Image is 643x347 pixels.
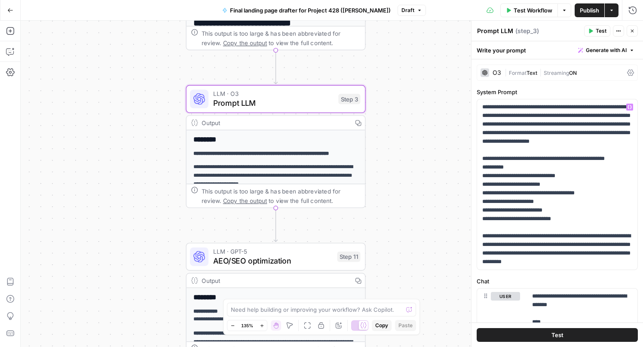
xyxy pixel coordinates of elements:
button: Draft [398,5,426,16]
span: 135% [241,322,253,329]
label: System Prompt [477,88,638,96]
span: Text [527,70,537,76]
span: Draft [401,6,414,14]
span: Publish [580,6,599,15]
span: ON [569,70,577,76]
span: Prompt LLM [213,97,334,109]
span: Format [509,70,527,76]
span: Copy the output [223,39,267,46]
label: Chat [477,277,638,286]
span: Paste [398,322,413,329]
span: Test [551,331,563,339]
div: O3 [493,70,501,76]
span: LLM · O3 [213,89,334,98]
span: Test [596,27,606,35]
span: Copy the output [223,197,267,204]
button: Publish [575,3,604,17]
button: Final landing page drafter for Project 428 ([PERSON_NAME]) [217,3,396,17]
div: Write your prompt [472,41,643,59]
span: Copy [375,322,388,329]
span: Generate with AI [586,46,627,54]
button: Paste [395,320,416,331]
span: LLM · GPT-5 [213,247,333,256]
div: Output [202,276,348,286]
textarea: Prompt LLM [477,27,513,35]
g: Edge from step_3 to step_11 [274,208,277,242]
span: Test Workflow [514,6,552,15]
span: Final landing page drafter for Project 428 ([PERSON_NAME]) [230,6,391,15]
span: AEO/SEO optimization [213,255,333,267]
g: Edge from step_2 to step_3 [274,50,277,84]
div: This output is too large & has been abbreviated for review. to view the full content. [202,187,361,205]
div: Step 3 [338,94,360,104]
span: ( step_3 ) [515,27,539,35]
button: Generate with AI [575,45,638,56]
span: Streaming [544,70,569,76]
span: | [505,68,509,77]
button: Test [584,25,610,37]
button: user [491,292,520,301]
button: Test Workflow [500,3,557,17]
div: This output is too large & has been abbreviated for review. to view the full content. [202,29,361,47]
span: | [537,68,544,77]
button: Copy [372,320,392,331]
button: Test [477,328,638,342]
div: Step 11 [337,252,360,262]
div: Output [202,118,348,128]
